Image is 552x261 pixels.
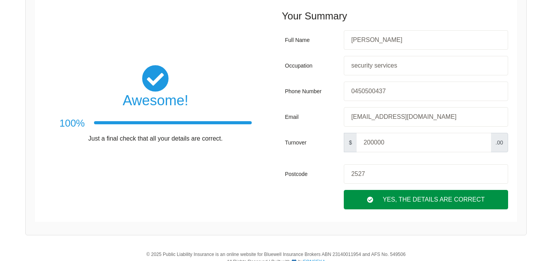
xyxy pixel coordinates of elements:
h2: Awesome! [59,92,252,109]
span: $ [344,133,357,152]
span: .00 [491,133,508,152]
div: Postcode [285,164,341,184]
h3: 100% [59,117,85,130]
div: Phone Number [285,82,341,101]
h3: Your Summary [282,9,512,23]
div: Full Name [285,30,341,50]
input: Your email [344,107,508,127]
p: Just a final check that all your details are correct. [59,134,252,143]
input: Your postcode [344,164,508,184]
input: Your phone number, eg: +61xxxxxxxxxx / 0xxxxxxxxx [344,82,508,101]
div: Email [285,107,341,127]
div: Yes, The Details are correct [344,190,508,209]
div: Occupation [285,56,341,75]
div: Turnover [285,133,341,152]
input: Your first and last names [344,30,508,50]
input: Your turnover [357,133,491,152]
input: Your occupation [344,56,508,75]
